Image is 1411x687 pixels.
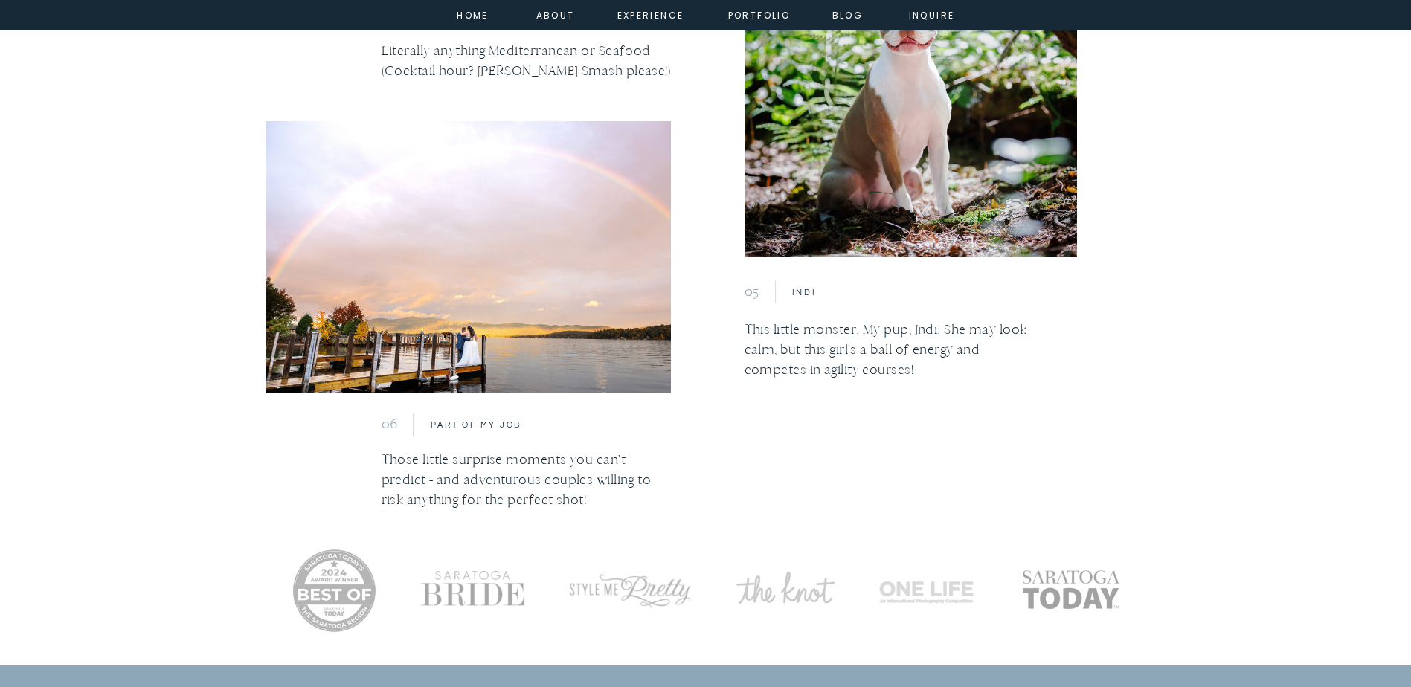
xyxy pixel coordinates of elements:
[536,7,570,21] a: about
[453,7,493,21] a: home
[382,414,405,436] p: 06
[727,7,791,21] a: portfolio
[382,7,405,28] p: 04
[431,418,604,435] h3: part of my job
[382,41,681,104] p: Literally anything Mediterranean or Seafood (Cocktail hour? [PERSON_NAME] Smash please!)
[745,320,1033,413] p: This little monster. My pup, Indi. She may look calm, but this girl's a ball of energy and compet...
[905,7,959,21] a: inquire
[617,7,678,21] a: experience
[382,450,671,521] p: Those little surprise moments you can't predict - and adventurous couples willing to risk anythin...
[792,286,834,303] h3: Indi
[821,7,875,21] a: Blog
[423,11,504,28] h3: meal
[745,282,768,303] p: 05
